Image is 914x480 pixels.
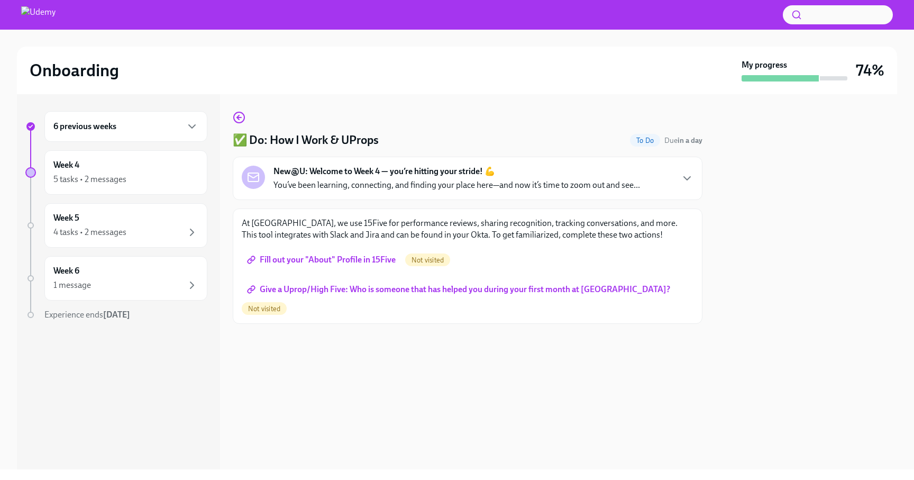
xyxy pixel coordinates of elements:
[242,305,287,313] span: Not visited
[53,279,91,291] div: 1 message
[103,310,130,320] strong: [DATE]
[21,6,56,23] img: Udemy
[664,135,702,146] span: October 4th, 2025 10:00
[30,60,119,81] h2: Onboarding
[53,121,116,132] h6: 6 previous weeks
[53,212,79,224] h6: Week 5
[25,150,207,195] a: Week 45 tasks • 2 messages
[242,279,678,300] a: Give a Uprop/High Five: Who is someone that has helped you during your first month at [GEOGRAPHIC...
[53,265,79,277] h6: Week 6
[242,249,403,270] a: Fill out your "About" Profile in 15Five
[405,256,450,264] span: Not visited
[44,111,207,142] div: 6 previous weeks
[856,61,884,80] h3: 74%
[53,174,126,185] div: 5 tasks • 2 messages
[630,137,660,144] span: To Do
[249,255,396,265] span: Fill out your "About" Profile in 15Five
[273,166,495,177] strong: New@U: Welcome to Week 4 — you’re hitting your stride! 💪
[25,256,207,301] a: Week 61 message
[742,59,787,71] strong: My progress
[664,136,702,145] span: Due
[44,310,130,320] span: Experience ends
[242,218,693,241] p: At [GEOGRAPHIC_DATA], we use 15Five for performance reviews, sharing recognition, tracking conver...
[25,203,207,248] a: Week 54 tasks • 2 messages
[53,227,126,238] div: 4 tasks • 2 messages
[273,179,640,191] p: You’ve been learning, connecting, and finding your place here—and now it’s time to zoom out and s...
[53,159,79,171] h6: Week 4
[233,132,379,148] h4: ✅ Do: How I Work & UProps
[678,136,702,145] strong: in a day
[249,284,670,295] span: Give a Uprop/High Five: Who is someone that has helped you during your first month at [GEOGRAPHIC...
